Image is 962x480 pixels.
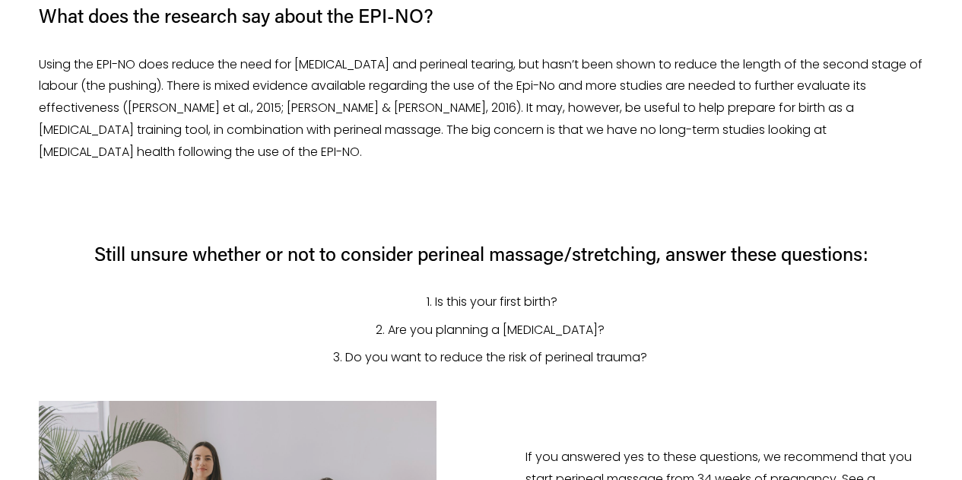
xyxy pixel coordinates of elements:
h4: Still unsure whether or not to consider perineal massage/stretching, answer these questions: [39,241,924,267]
p: Are you planning a [MEDICAL_DATA]? [69,319,924,342]
p: Is this your first birth? [69,291,924,313]
p: Do you want to reduce the risk of perineal trauma? [69,347,924,369]
h4: What does the research say about the EPI-NO? [39,3,924,29]
p: Using the EPI-NO does reduce the need for [MEDICAL_DATA] and perineal tearing, but hasn’t been sh... [39,54,924,164]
